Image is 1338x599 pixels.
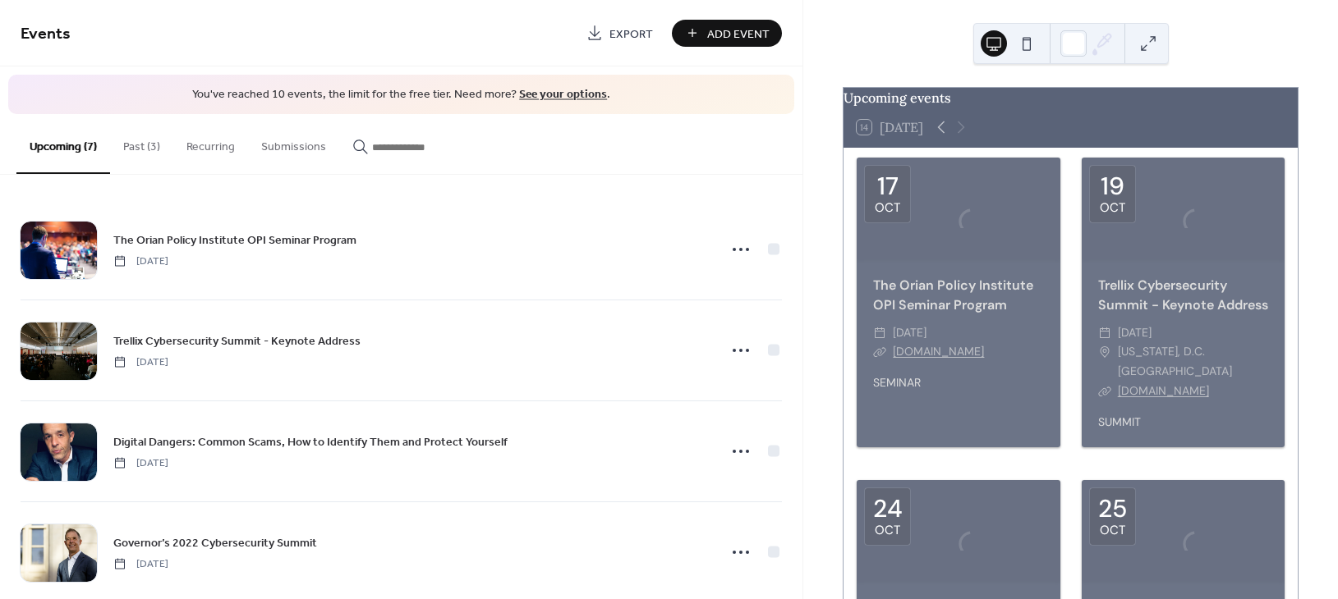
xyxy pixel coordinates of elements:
[893,323,926,343] span: [DATE]
[1098,277,1268,313] a: Trellix Cybersecurity Summit - Keynote Address
[609,25,653,43] span: Export
[113,432,508,451] a: Digital Dangers: Common Scams, How to Identify Them and Protect Yourself
[1098,323,1111,343] div: ​
[1098,342,1111,362] div: ​
[1118,342,1268,382] span: [US_STATE], D.C. [GEOGRAPHIC_DATA]
[110,114,173,172] button: Past (3)
[113,455,168,470] span: [DATE]
[574,20,665,47] a: Export
[1100,524,1125,537] div: Oct
[877,174,899,199] div: 17
[1082,414,1285,431] div: SUMMIT
[16,114,110,174] button: Upcoming (7)
[875,202,900,214] div: Oct
[113,533,317,552] a: Governor’s 2022 Cybersecurity Summit
[21,18,71,50] span: Events
[248,114,339,172] button: Submissions
[113,332,361,350] a: Trellix Cybersecurity Summit - Keynote Address
[873,277,1033,313] a: The Orian Policy Institute OPI Seminar Program
[113,433,508,450] span: Digital Dangers: Common Scams, How to Identify Them and Protect Yourself
[1101,174,1124,199] div: 19
[1098,496,1127,521] div: 25
[113,254,168,268] span: [DATE]
[1118,383,1209,398] a: [DOMAIN_NAME]
[873,496,903,521] div: 24
[113,231,356,249] a: The Orian Policy Institute OPI Seminar Program
[519,84,607,106] a: See your options
[113,354,168,369] span: [DATE]
[113,534,317,551] span: Governor’s 2022 Cybersecurity Summit
[113,556,168,571] span: [DATE]
[113,231,356,249] span: The Orian Policy Institute OPI Seminar Program
[1098,382,1111,401] div: ​
[875,524,900,537] div: Oct
[113,332,361,350] span: Trellix Cybersecurity Summit - Keynote Address
[844,88,1298,107] div: Upcoming events
[893,344,984,359] a: [DOMAIN_NAME]
[173,114,248,172] button: Recurring
[873,323,886,343] div: ​
[25,87,778,103] span: You've reached 10 events, the limit for the free tier. Need more? .
[1100,202,1125,214] div: Oct
[857,374,1060,391] div: SEMINAR
[1118,323,1152,343] span: [DATE]
[873,342,886,362] div: ​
